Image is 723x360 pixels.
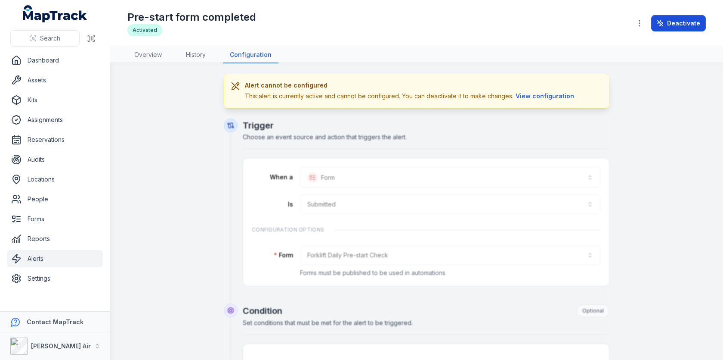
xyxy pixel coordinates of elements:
[7,191,103,208] a: People
[7,111,103,128] a: Assignments
[127,24,162,36] div: Activated
[651,15,706,31] button: Deactivate
[7,52,103,69] a: Dashboard
[513,91,576,101] button: View configuration
[7,210,103,228] a: Forms
[7,151,103,168] a: Audits
[7,270,103,287] a: Settings
[179,47,213,63] a: History
[223,47,278,63] a: Configuration
[127,10,256,24] h1: Pre-start form completed
[40,34,60,43] span: Search
[127,47,169,63] a: Overview
[7,91,103,109] a: Kits
[27,318,83,326] strong: Contact MapTrack
[245,81,576,90] h3: Alert cannot be configured
[31,342,91,350] strong: [PERSON_NAME] Air
[7,171,103,188] a: Locations
[245,91,576,101] div: This alert is currently active and cannot be configured. You can deactivate it to make changes.
[7,72,103,89] a: Assets
[7,230,103,247] a: Reports
[7,250,103,267] a: Alerts
[7,131,103,148] a: Reservations
[10,30,80,47] button: Search
[23,5,87,22] a: MapTrack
